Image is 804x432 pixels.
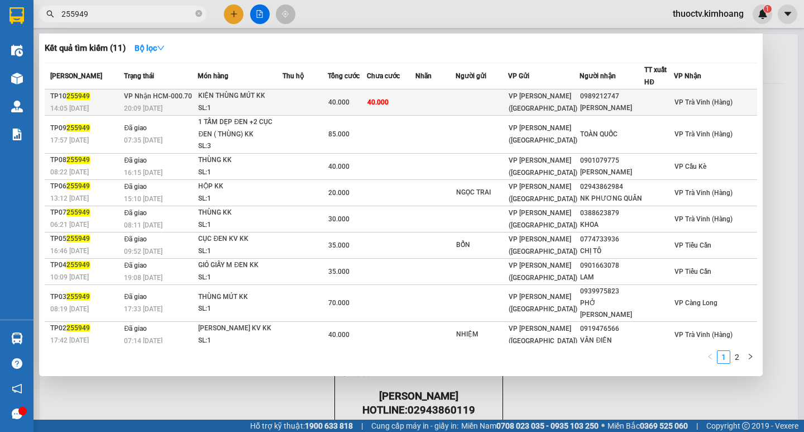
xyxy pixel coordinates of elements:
[328,130,350,138] span: 85.000
[126,39,174,57] button: Bộ lọcdown
[124,209,147,217] span: Đã giao
[198,303,282,315] div: SL: 1
[674,215,733,223] span: VP Trà Vinh (Hàng)
[198,291,282,303] div: THÙNG MÚT KK
[50,194,89,202] span: 13:12 [DATE]
[509,124,577,144] span: VP [PERSON_NAME] ([GEOGRAPHIC_DATA])
[4,37,112,59] span: VP [PERSON_NAME] ([GEOGRAPHIC_DATA])
[328,163,350,170] span: 40.000
[66,182,90,190] span: 255949
[580,219,644,231] div: KHOA
[509,325,577,345] span: VP [PERSON_NAME] ([GEOGRAPHIC_DATA])
[50,322,121,334] div: TP02
[328,299,350,307] span: 70.000
[580,323,644,335] div: 0919476566
[674,130,733,138] span: VP Trà Vinh (Hàng)
[66,208,90,216] span: 255949
[66,324,90,332] span: 255949
[674,331,733,339] span: VP Trà Vinh (Hàng)
[124,248,162,255] span: 09:52 [DATE]
[509,293,577,313] span: VP [PERSON_NAME] ([GEOGRAPHIC_DATA])
[198,233,282,245] div: CỤC ĐEN KV KK
[50,247,89,255] span: 16:46 [DATE]
[509,209,577,229] span: VP [PERSON_NAME] ([GEOGRAPHIC_DATA])
[37,6,130,17] strong: BIÊN NHẬN GỬI HÀNG
[46,10,54,18] span: search
[195,9,202,20] span: close-circle
[367,98,389,106] span: 40.000
[644,66,667,86] span: TT xuất HĐ
[50,105,89,112] span: 14:05 [DATE]
[4,60,149,71] span: 0914815853 -
[4,73,27,83] span: GIAO:
[580,72,616,80] span: Người nhận
[124,337,162,345] span: 07:14 [DATE]
[50,72,102,80] span: [PERSON_NAME]
[124,235,147,243] span: Đã giao
[124,325,147,333] span: Đã giao
[580,286,644,297] div: 0939975823
[580,245,644,257] div: CHỊ TÔ
[50,259,121,271] div: TP04
[456,239,508,251] div: BỔN
[50,305,89,313] span: 08:19 [DATE]
[367,72,400,80] span: Chưa cước
[195,10,202,17] span: close-circle
[124,274,162,282] span: 19:08 [DATE]
[717,351,730,363] a: 1
[45,42,126,54] h3: Kết quả tìm kiếm ( 11 )
[198,322,282,335] div: [PERSON_NAME] KV KK
[580,335,644,346] div: VÂN ĐIỆN
[50,91,121,102] div: TP10
[198,219,282,231] div: SL: 1
[415,72,432,80] span: Nhãn
[328,72,360,80] span: Tổng cước
[124,92,192,100] span: VP Nhận HCM-000.70
[50,136,89,144] span: 17:57 [DATE]
[124,169,162,177] span: 16:15 [DATE]
[124,156,147,164] span: Đã giao
[4,37,163,59] p: NHẬN:
[198,193,282,205] div: SL: 1
[11,333,23,344] img: warehouse-icon
[328,331,350,339] span: 40.000
[124,72,154,80] span: Trạng thái
[50,336,89,344] span: 17:42 [DATE]
[580,207,644,219] div: 0388623879
[198,90,282,102] div: KIỆN THÙNG MÚT KK
[135,44,165,53] strong: Bộ lọc
[509,235,577,255] span: VP [PERSON_NAME] ([GEOGRAPHIC_DATA])
[717,350,730,364] li: 1
[66,235,90,243] span: 255949
[124,124,147,132] span: Đã giao
[508,72,529,80] span: VP Gửi
[198,335,282,347] div: SL: 1
[23,22,157,32] span: VP [PERSON_NAME] (Hàng) -
[674,189,733,197] span: VP Trà Vinh (Hàng)
[50,168,89,176] span: 08:22 [DATE]
[747,353,754,360] span: right
[328,268,350,276] span: 35.000
[60,60,149,71] span: NHÀ XE MINH CHÁNH
[674,299,717,307] span: VP Càng Long
[703,350,717,364] button: left
[124,195,162,203] span: 15:10 [DATE]
[198,245,282,258] div: SL: 1
[580,129,644,140] div: TOÀN QUỐC
[12,383,22,394] span: notification
[731,351,743,363] a: 2
[11,101,23,112] img: warehouse-icon
[11,129,23,140] img: solution-icon
[509,183,577,203] span: VP [PERSON_NAME] ([GEOGRAPHIC_DATA])
[50,273,89,281] span: 10:09 [DATE]
[9,7,24,24] img: logo-vxr
[50,291,121,303] div: TP03
[744,350,757,364] li: Next Page
[730,350,744,364] li: 2
[124,262,147,269] span: Đã giao
[580,102,644,114] div: [PERSON_NAME]
[124,293,147,301] span: Đã giao
[328,98,350,106] span: 40.000
[50,221,89,229] span: 06:21 [DATE]
[66,124,90,132] span: 255949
